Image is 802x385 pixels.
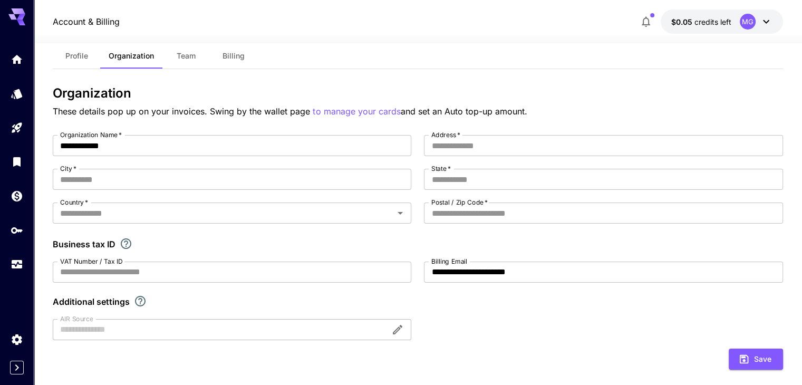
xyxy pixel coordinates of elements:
[134,295,147,307] svg: Explore additional customization settings
[11,121,23,134] div: Playground
[400,106,527,117] span: and set an Auto top-up amount.
[749,334,802,385] div: Widget de chat
[53,15,120,28] nav: breadcrumb
[120,237,132,250] svg: If you are a business tax registrant, please enter your business tax ID here.
[11,87,23,100] div: Models
[431,198,488,207] label: Postal / Zip Code
[223,51,245,61] span: Billing
[431,130,460,139] label: Address
[729,349,783,370] button: Save
[60,314,93,323] label: AIR Source
[740,14,756,30] div: MG
[177,51,196,61] span: Team
[60,198,88,207] label: Country
[749,334,802,385] iframe: Chat Widget
[53,15,120,28] a: Account & Billing
[53,295,130,308] p: Additional settings
[393,206,408,220] button: Open
[11,333,23,346] div: Settings
[60,164,76,173] label: City
[10,361,24,374] button: Expand sidebar
[53,106,313,117] span: These details pop up on your invoices. Swing by the wallet page
[60,130,122,139] label: Organization Name
[53,238,115,251] p: Business tax ID
[313,105,400,118] button: to manage your cards
[11,189,23,203] div: Wallet
[11,155,23,168] div: Library
[11,258,23,271] div: Usage
[60,257,123,266] label: VAT Number / Tax ID
[671,17,694,26] span: $0.05
[661,9,783,34] button: $0.05MG
[11,53,23,66] div: Home
[694,17,731,26] span: credits left
[109,51,154,61] span: Organization
[431,164,451,173] label: State
[11,224,23,237] div: API Keys
[431,257,467,266] label: Billing Email
[671,16,731,27] div: $0.05
[53,86,782,101] h3: Organization
[65,51,88,61] span: Profile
